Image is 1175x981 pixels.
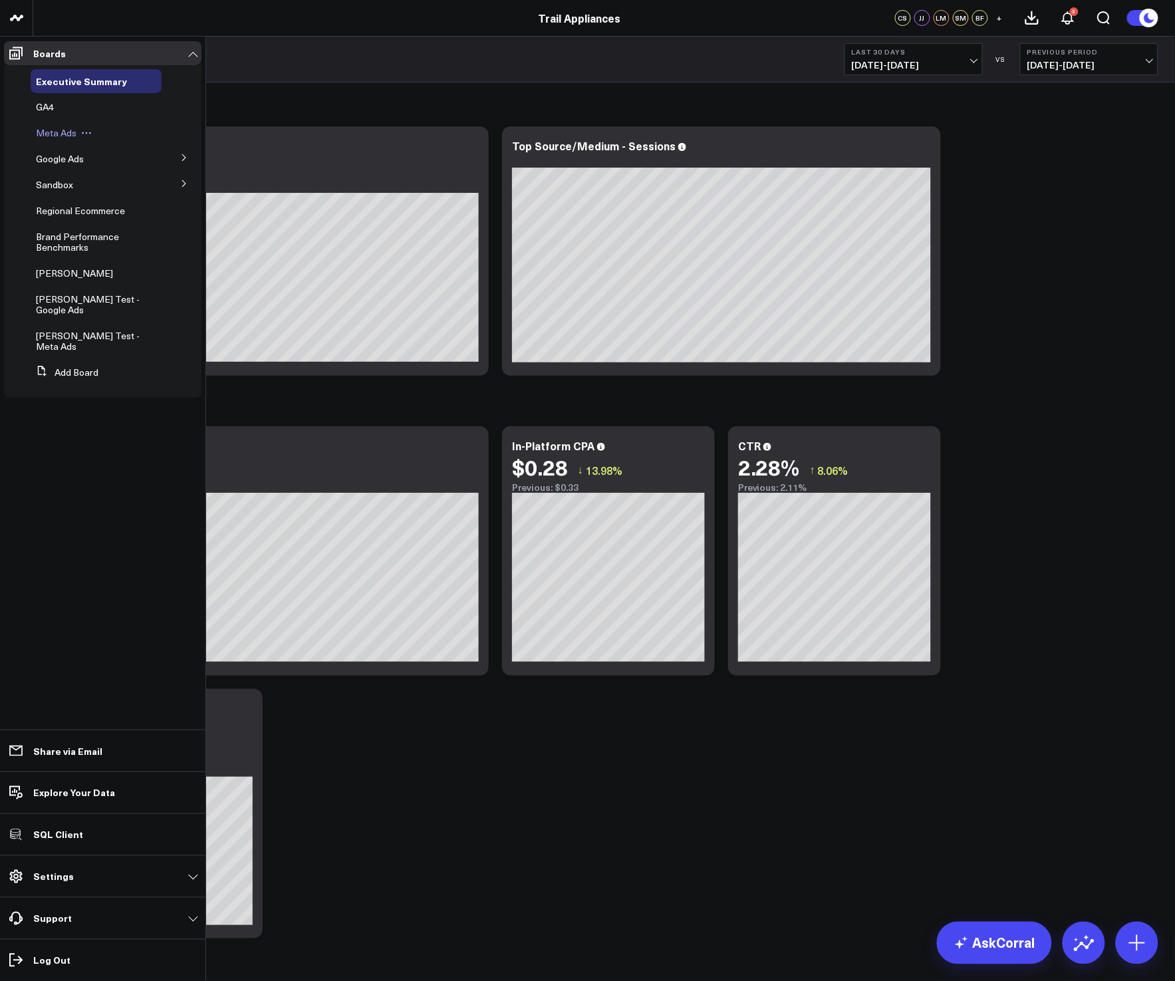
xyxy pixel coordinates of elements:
[33,955,70,966] p: Log Out
[738,482,931,493] div: Previous: 2.11%
[991,10,1007,26] button: +
[512,438,594,453] div: In-Platform CPA
[1027,48,1151,56] b: Previous Period
[36,331,146,352] a: [PERSON_NAME] Test - Meta Ads
[852,48,976,56] b: Last 30 Days
[538,11,620,25] a: Trail Appliances
[1070,7,1079,16] div: 3
[33,746,102,756] p: Share via Email
[36,154,84,164] a: Google Ads
[36,268,113,279] a: [PERSON_NAME]
[36,329,140,352] span: [PERSON_NAME] Test - Meta Ads
[1027,60,1151,70] span: [DATE] - [DATE]
[1020,43,1158,75] button: Previous Period[DATE]-[DATE]
[512,455,568,479] div: $0.28
[512,482,705,493] div: Previous: $0.33
[36,267,113,279] span: [PERSON_NAME]
[852,60,976,70] span: [DATE] - [DATE]
[33,829,83,840] p: SQL Client
[33,913,72,924] p: Support
[36,74,127,88] span: Executive Summary
[36,76,127,86] a: Executive Summary
[810,462,815,479] span: ↑
[36,294,147,315] a: [PERSON_NAME] Test - Google Ads
[972,10,988,26] div: BF
[31,360,98,384] button: Add Board
[512,138,676,153] div: Top Source/Medium - Sessions
[586,463,622,478] span: 13.98%
[4,948,201,972] a: Log Out
[36,126,76,139] span: Meta Ads
[33,48,66,59] p: Boards
[738,455,800,479] div: 2.28%
[36,180,73,190] a: Sandbox
[934,10,950,26] div: LM
[36,152,84,165] span: Google Ads
[578,462,583,479] span: ↓
[845,43,983,75] button: Last 30 Days[DATE]-[DATE]
[33,871,74,882] p: Settings
[36,206,125,216] a: Regional Ecommerce
[36,100,54,113] span: GA4
[60,182,479,193] div: Previous: 612.19k
[36,230,119,253] span: Brand Performance Benchmarks
[36,102,54,112] a: GA4
[36,204,125,217] span: Regional Ecommerce
[36,231,146,253] a: Brand Performance Benchmarks
[4,823,201,847] a: SQL Client
[914,10,930,26] div: JJ
[738,438,761,453] div: CTR
[36,128,76,138] a: Meta Ads
[33,787,115,798] p: Explore Your Data
[895,10,911,26] div: CS
[818,463,849,478] span: 8.06%
[60,482,479,493] div: Previous: $136.68k
[937,922,1052,964] a: AskCorral
[36,178,73,191] span: Sandbox
[989,55,1013,63] div: VS
[997,13,1003,23] span: +
[36,293,140,316] span: [PERSON_NAME] Test - Google Ads
[953,10,969,26] div: SM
